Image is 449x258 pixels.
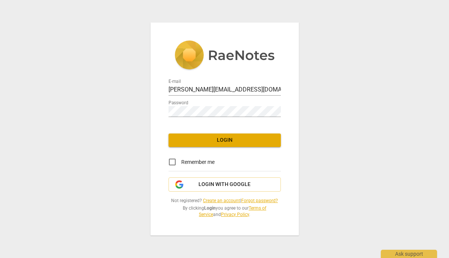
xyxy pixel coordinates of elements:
span: Login [175,136,275,144]
span: Remember me [181,158,215,166]
label: Password [169,101,188,105]
label: E-mail [169,79,181,84]
span: By clicking you agree to our and . [169,205,281,217]
a: Create an account [203,198,240,203]
img: 5ac2273c67554f335776073100b6d88f.svg [175,40,275,71]
b: Login [204,205,216,211]
span: Not registered? | [169,198,281,204]
span: Login with Google [198,181,251,188]
button: Login with Google [169,177,281,192]
a: Terms of Service [199,205,266,217]
a: Privacy Policy [221,212,249,217]
button: Login [169,133,281,147]
div: Ask support [381,250,437,258]
a: Forgot password? [241,198,278,203]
